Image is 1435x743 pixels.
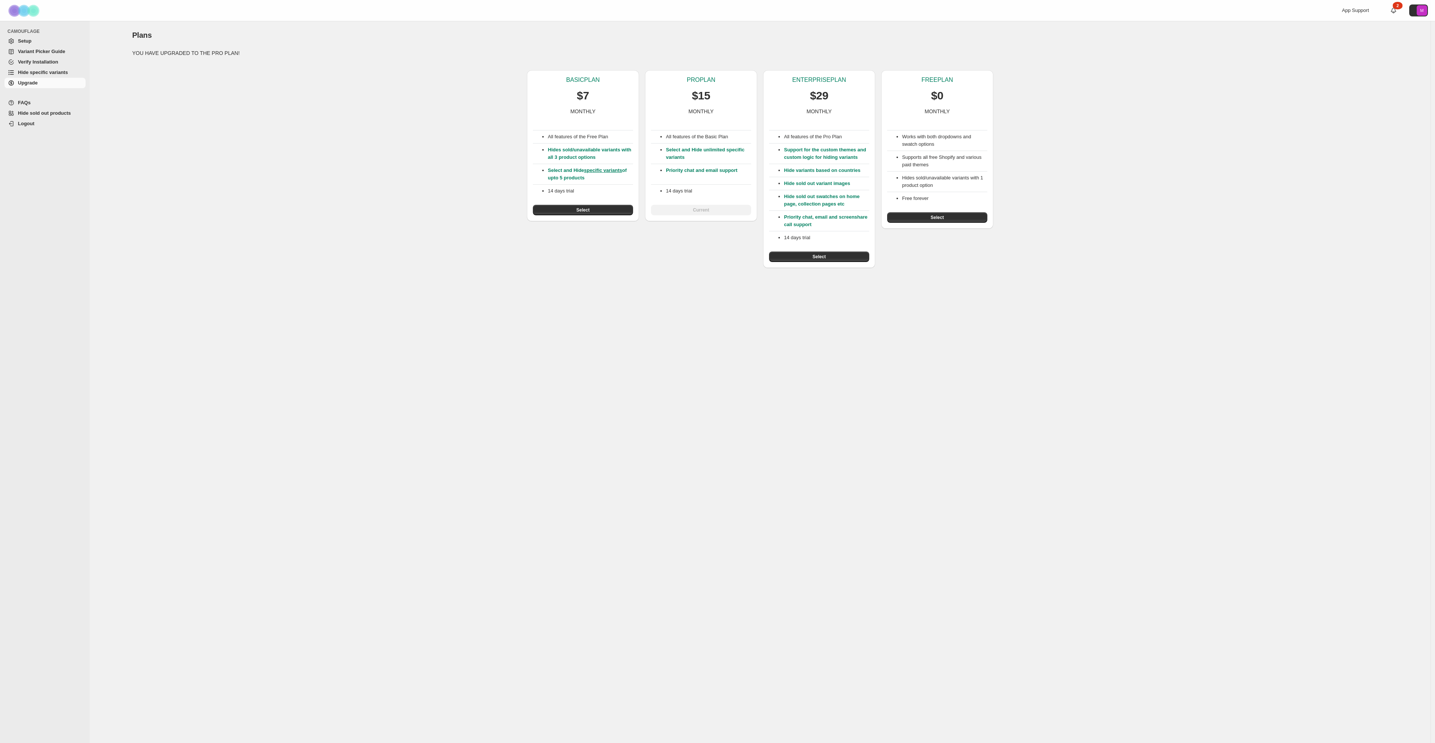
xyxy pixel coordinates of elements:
[666,187,751,195] p: 14 days trial
[812,254,825,260] span: Select
[902,195,987,202] li: Free forever
[4,118,86,129] a: Logout
[931,215,944,221] span: Select
[902,174,987,189] li: Hides sold/unavailable variants with 1 product option
[784,133,869,141] p: All features of the Pro Plan
[18,80,38,86] span: Upgrade
[4,98,86,108] a: FAQs
[4,46,86,57] a: Variant Picker Guide
[577,88,589,103] p: $7
[1390,7,1397,14] a: 2
[784,193,869,208] p: Hide sold out swatches on home page, collection pages etc
[4,36,86,46] a: Setup
[784,146,869,161] p: Support for the custom themes and custom logic for hiding variants
[548,146,633,161] p: Hides sold/unavailable variants with all 3 product options
[18,110,71,116] span: Hide sold out products
[925,108,950,115] p: MONTHLY
[666,146,751,161] p: Select and Hide unlimited specific variants
[132,31,152,39] span: Plans
[18,49,65,54] span: Variant Picker Guide
[810,88,828,103] p: $29
[4,78,86,88] a: Upgrade
[4,108,86,118] a: Hide sold out products
[576,207,589,213] span: Select
[1342,7,1369,13] span: App Support
[1420,8,1423,13] text: M
[784,213,869,228] p: Priority chat, email and screenshare call support
[692,88,710,103] p: $15
[6,0,43,21] img: Camouflage
[666,167,751,182] p: Priority chat and email support
[1409,4,1428,16] button: Avatar with initials M
[1417,5,1427,16] span: Avatar with initials M
[666,133,751,141] p: All features of the Basic Plan
[7,28,86,34] span: CAMOUFLAGE
[887,212,987,223] button: Select
[570,108,595,115] p: MONTHLY
[784,180,869,187] p: Hide sold out variant images
[902,133,987,148] li: Works with both dropdowns and swatch options
[18,38,31,44] span: Setup
[533,205,633,215] button: Select
[688,108,713,115] p: MONTHLY
[687,76,715,84] p: PRO PLAN
[18,59,58,65] span: Verify Installation
[931,88,944,103] p: $0
[584,167,622,173] a: specific variants
[18,100,31,105] span: FAQs
[784,167,869,174] p: Hide variants based on countries
[132,49,1388,57] p: YOU HAVE UPGRADED TO THE PRO PLAN!
[4,57,86,67] a: Verify Installation
[18,121,34,126] span: Logout
[566,76,600,84] p: BASIC PLAN
[792,76,846,84] p: ENTERPRISE PLAN
[806,108,831,115] p: MONTHLY
[548,133,633,141] p: All features of the Free Plan
[922,76,953,84] p: FREE PLAN
[902,154,987,169] li: Supports all free Shopify and various paid themes
[548,167,633,182] p: Select and Hide of upto 5 products
[769,252,869,262] button: Select
[4,67,86,78] a: Hide specific variants
[784,234,869,241] p: 14 days trial
[548,187,633,195] p: 14 days trial
[1393,2,1402,9] div: 2
[18,70,68,75] span: Hide specific variants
